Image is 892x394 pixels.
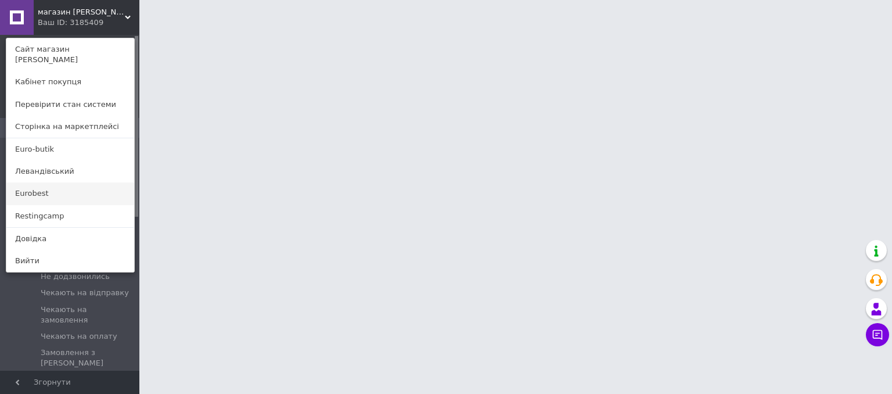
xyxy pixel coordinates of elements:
[6,138,134,160] a: Euro-butik
[6,182,134,205] a: Eurobest
[41,271,110,282] span: Не додзвонились
[6,116,134,138] a: Сторінка на маркетплейсі
[38,17,87,28] div: Ваш ID: 3185409
[38,7,125,17] span: магазин Левко
[6,228,134,250] a: Довідка
[6,38,134,71] a: Сайт магазин [PERSON_NAME]
[41,348,136,368] span: Замовлення з [PERSON_NAME]
[6,160,134,182] a: Левандівський
[6,250,134,272] a: Вийти
[41,305,136,325] span: Чекають на замовлення
[6,71,134,93] a: Кабінет покупця
[41,288,129,298] span: Чекають на відправку
[6,94,134,116] a: Перевірити стан системи
[41,331,117,342] span: Чекають на оплату
[866,323,889,346] button: Чат з покупцем
[6,205,134,227] a: Restingcamp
